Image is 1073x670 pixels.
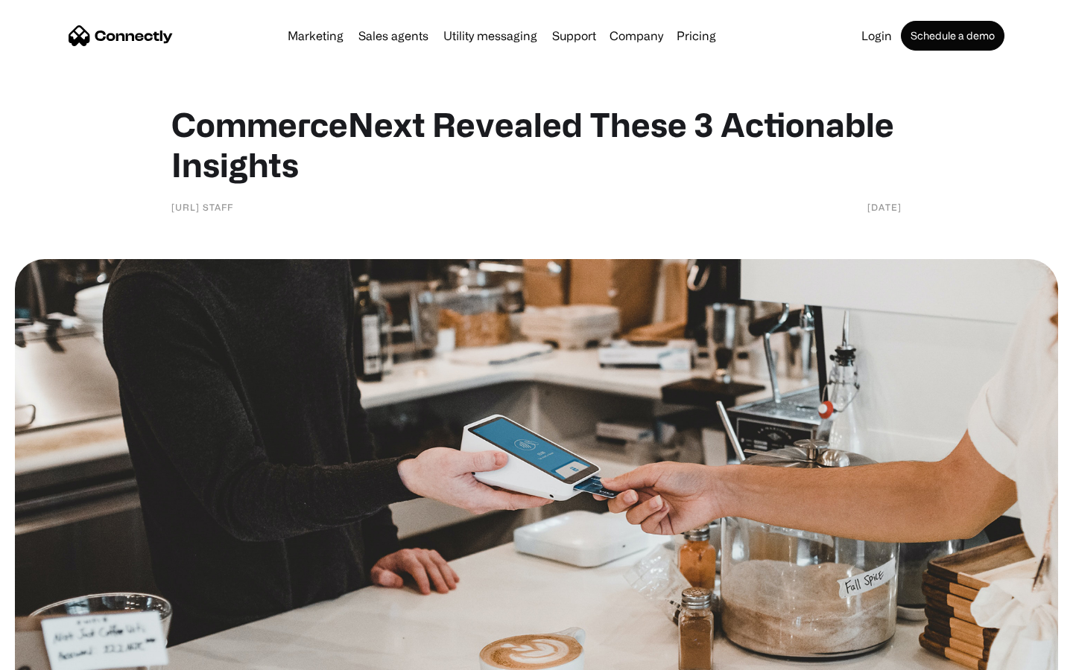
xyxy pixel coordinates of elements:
[610,25,663,46] div: Company
[855,30,898,42] a: Login
[437,30,543,42] a: Utility messaging
[546,30,602,42] a: Support
[901,21,1004,51] a: Schedule a demo
[282,30,349,42] a: Marketing
[15,644,89,665] aside: Language selected: English
[171,200,233,214] div: [URL] Staff
[867,200,902,214] div: [DATE]
[171,104,902,185] h1: CommerceNext Revealed These 3 Actionable Insights
[352,30,434,42] a: Sales agents
[671,30,722,42] a: Pricing
[30,644,89,665] ul: Language list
